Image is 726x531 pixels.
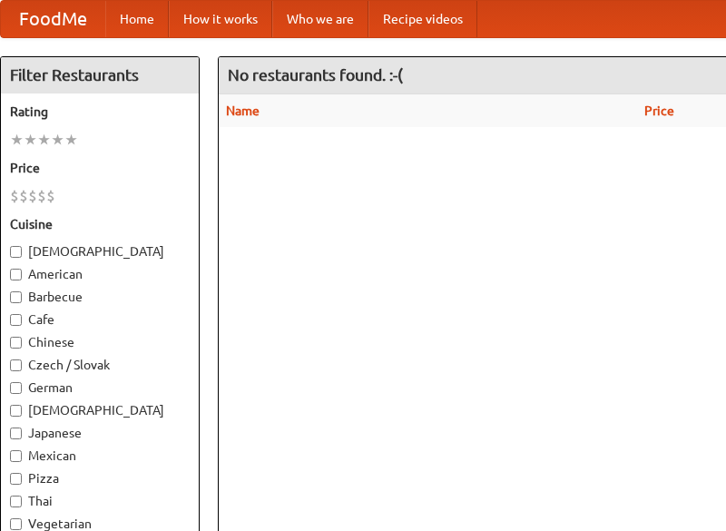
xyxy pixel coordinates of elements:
label: Thai [10,492,190,510]
label: Chinese [10,333,190,351]
input: [DEMOGRAPHIC_DATA] [10,405,22,417]
label: Czech / Slovak [10,356,190,374]
input: Chinese [10,337,22,349]
h5: Rating [10,103,190,121]
label: [DEMOGRAPHIC_DATA] [10,242,190,261]
input: Japanese [10,428,22,439]
input: Mexican [10,450,22,462]
a: Recipe videos [368,1,477,37]
input: Cafe [10,314,22,326]
input: Thai [10,496,22,507]
label: American [10,265,190,283]
input: Barbecue [10,291,22,303]
label: Mexican [10,447,190,465]
li: ★ [51,130,64,150]
label: Pizza [10,469,190,487]
li: ★ [10,130,24,150]
input: [DEMOGRAPHIC_DATA] [10,246,22,258]
a: FoodMe [1,1,105,37]
li: $ [28,186,37,206]
li: $ [10,186,19,206]
li: $ [46,186,55,206]
a: How it works [169,1,272,37]
li: $ [19,186,28,206]
h4: Filter Restaurants [1,57,199,93]
label: Japanese [10,424,190,442]
label: [DEMOGRAPHIC_DATA] [10,401,190,419]
input: Czech / Slovak [10,359,22,371]
label: Barbecue [10,288,190,306]
input: Vegetarian [10,518,22,530]
input: American [10,269,22,280]
h5: Cuisine [10,215,190,233]
li: ★ [24,130,37,150]
a: Who we are [272,1,368,37]
h5: Price [10,159,190,177]
li: ★ [37,130,51,150]
a: Home [105,1,169,37]
li: ★ [64,130,78,150]
a: Name [226,103,260,118]
label: German [10,379,190,397]
input: Pizza [10,473,22,485]
ng-pluralize: No restaurants found. :-( [228,66,403,84]
li: $ [37,186,46,206]
a: Price [644,103,674,118]
label: Cafe [10,310,190,329]
input: German [10,382,22,394]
